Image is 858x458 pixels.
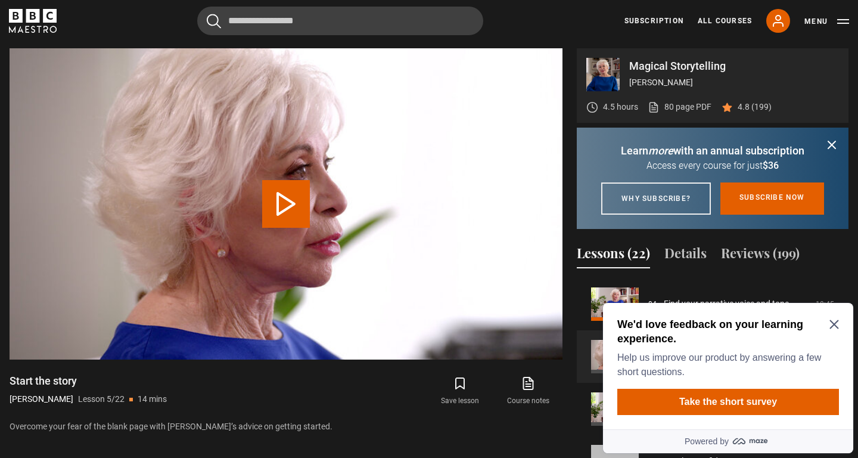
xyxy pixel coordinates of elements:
[495,374,562,409] a: Course notes
[648,144,673,157] i: more
[763,160,779,171] span: $36
[591,159,834,173] p: Access every course for just
[19,52,236,81] p: Help us improve our product by answering a few short questions.
[591,143,834,159] p: Learn with an annual subscription
[629,76,839,89] p: [PERSON_NAME]
[138,393,167,406] p: 14 mins
[720,182,824,215] a: Subscribe now
[698,16,752,26] a: All Courses
[10,374,167,388] h1: Start the story
[577,243,650,268] button: Lessons (22)
[5,131,255,155] a: Powered by maze
[207,14,221,29] button: Submit the search query
[664,243,707,268] button: Details
[738,101,772,113] p: 4.8 (199)
[5,5,255,155] div: Optional study invitation
[624,16,683,26] a: Subscription
[19,91,241,117] button: Take the short survey
[629,61,839,72] p: Magical Storytelling
[804,16,849,27] button: Toggle navigation
[78,393,125,406] p: Lesson 5/22
[601,182,711,215] a: Why subscribe?
[10,48,562,360] video-js: Video Player
[603,101,638,113] p: 4.5 hours
[721,243,800,268] button: Reviews (199)
[648,101,711,113] a: 80 page PDF
[426,374,494,409] button: Save lesson
[197,7,483,35] input: Search
[231,21,241,31] button: Close Maze Prompt
[10,393,73,406] p: [PERSON_NAME]
[19,19,236,48] h2: We'd love feedback on your learning experience.
[262,180,310,228] button: Play Lesson Start the story
[9,9,57,33] svg: BBC Maestro
[10,420,562,433] p: Overcome your fear of the blank page with [PERSON_NAME]’s advice on getting started.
